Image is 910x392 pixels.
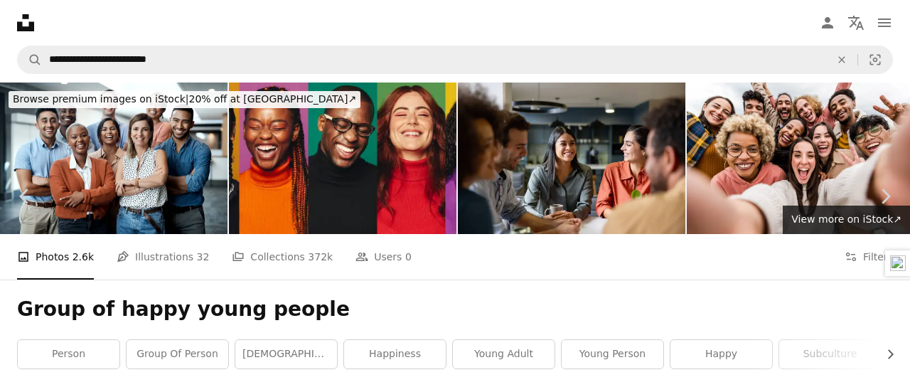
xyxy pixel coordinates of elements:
[877,340,893,369] button: scroll list to the right
[232,234,333,280] a: Collections 372k
[13,93,356,105] span: 20% off at [GEOGRAPHIC_DATA] ↗
[453,340,555,369] a: young adult
[229,83,456,234] img: Group of joyful generation z people laughing against colorful backgrounds
[562,340,663,369] a: young person
[670,340,772,369] a: happy
[17,14,34,31] a: Home — Unsplash
[783,206,910,234] a: View more on iStock↗
[842,9,870,37] button: Language
[860,128,910,265] a: Next
[870,9,899,37] button: Menu
[13,93,188,105] span: Browse premium images on iStock |
[127,340,228,369] a: group of person
[308,249,333,265] span: 372k
[17,46,893,74] form: Find visuals sitewide
[845,234,893,280] button: Filters
[779,340,881,369] a: subculture
[17,297,893,322] h1: Group of happy young people
[355,234,412,280] a: Users 0
[235,340,337,369] a: [DEMOGRAPHIC_DATA]
[858,46,892,73] button: Visual search
[826,46,857,73] button: Clear
[458,83,685,234] img: Happy businesswoman smiling in a meeting at the office
[197,249,210,265] span: 32
[405,249,412,265] span: 0
[813,9,842,37] a: Log in / Sign up
[18,46,42,73] button: Search Unsplash
[117,234,209,280] a: Illustrations 32
[344,340,446,369] a: happiness
[18,340,119,369] a: person
[791,213,901,225] span: View more on iStock ↗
